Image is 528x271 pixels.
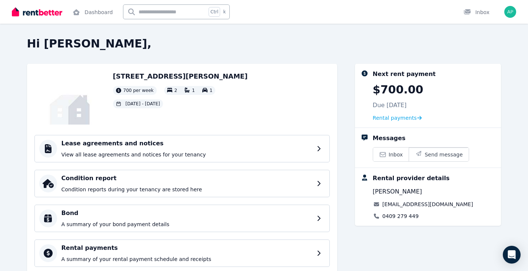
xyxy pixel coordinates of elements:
span: [PERSON_NAME] [373,187,422,196]
span: 2 [175,88,177,93]
p: Due [DATE] [373,101,407,110]
div: Messages [373,134,405,143]
div: Next rent payment [373,70,436,79]
a: [EMAIL_ADDRESS][DOMAIN_NAME] [382,201,473,208]
span: k [223,9,226,15]
p: A summary of your bond payment details [62,221,312,228]
h2: [STREET_ADDRESS][PERSON_NAME] [113,71,248,82]
a: Rental payments [373,114,422,122]
span: Ctrl [209,7,220,17]
div: Rental provider details [373,174,449,183]
span: Inbox [389,151,403,158]
a: 0409 279 449 [382,212,419,220]
span: 1 [210,88,213,93]
button: Send message [409,148,469,161]
p: View all lease agreements and notices for your tenancy [62,151,312,158]
img: RentBetter [12,6,62,17]
p: A summary of your rental payment schedule and receipts [62,255,312,263]
h4: Condition report [62,174,312,183]
span: 1 [192,88,195,93]
h2: Hi [PERSON_NAME], [27,37,501,50]
img: Alvaro Heman Fuentes [504,6,516,18]
span: Rental payments [373,114,417,122]
div: Inbox [464,9,489,16]
span: Send message [425,151,463,158]
img: Property Url [34,71,106,125]
h4: Bond [62,209,312,218]
p: Condition reports during your tenancy are stored here [62,186,312,193]
p: $700.00 [373,83,424,96]
span: [DATE] - [DATE] [126,101,160,107]
span: 700 per week [123,87,154,93]
h4: Rental payments [62,244,312,252]
h4: Lease agreements and notices [62,139,312,148]
div: Open Intercom Messenger [503,246,521,264]
a: Inbox [373,148,409,161]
